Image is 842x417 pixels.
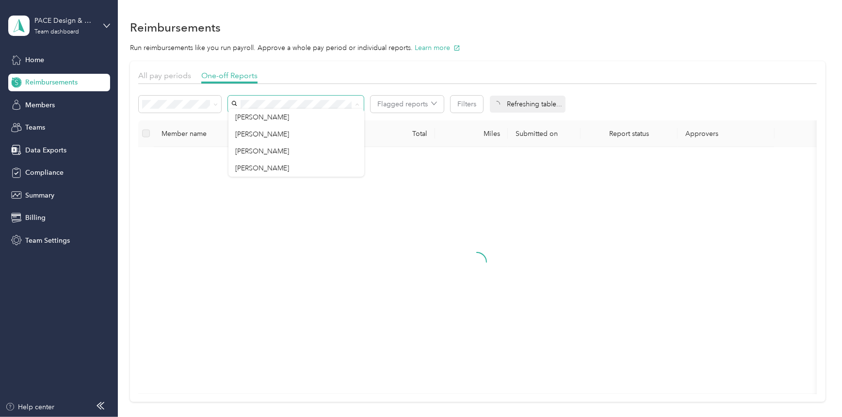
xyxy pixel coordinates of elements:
[25,77,78,87] span: Reimbursements
[25,167,64,178] span: Compliance
[34,29,79,35] div: Team dashboard
[34,16,95,26] div: PACE Design & Construction
[130,43,826,53] p: Run reimbursements like you run payroll. Approve a whole pay period or individual reports.
[371,96,444,113] button: Flagged reports
[154,120,256,147] th: Member name
[25,100,55,110] span: Members
[201,71,258,80] span: One-off Reports
[370,129,427,137] div: Total
[678,120,775,147] th: Approvers
[451,96,483,113] button: Filters
[25,55,44,65] span: Home
[443,129,500,137] div: Miles
[25,145,66,155] span: Data Exports
[25,235,70,246] span: Team Settings
[162,129,248,137] div: Member name
[508,120,581,147] th: Submitted on
[25,190,54,200] span: Summary
[235,130,289,138] span: [PERSON_NAME]
[235,147,289,155] span: [PERSON_NAME]
[25,213,46,223] span: Billing
[788,363,842,417] iframe: Everlance-gr Chat Button Frame
[25,122,45,133] span: Teams
[130,22,221,33] h1: Reimbursements
[235,113,289,121] span: [PERSON_NAME]
[588,129,670,137] span: Report status
[490,96,566,113] div: Refreshing table...
[138,71,191,80] span: All pay periods
[415,43,460,53] button: Learn more
[235,164,289,172] span: [PERSON_NAME]
[5,402,55,412] button: Help center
